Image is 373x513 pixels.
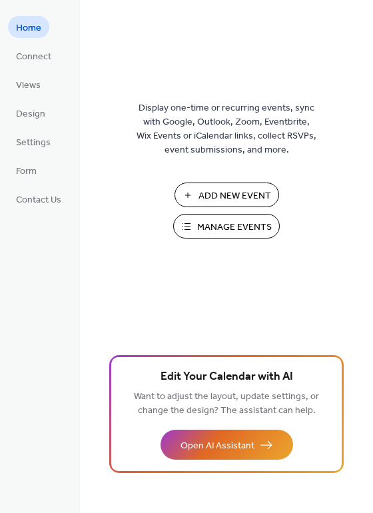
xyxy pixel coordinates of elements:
span: Home [16,21,41,35]
a: Connect [8,45,59,67]
button: Add New Event [175,183,279,207]
button: Open AI Assistant [161,430,293,460]
span: Settings [16,136,51,150]
span: Form [16,165,37,179]
span: Views [16,79,41,93]
span: Open AI Assistant [181,439,254,453]
span: Display one-time or recurring events, sync with Google, Outlook, Zoom, Eventbrite, Wix Events or ... [137,101,316,157]
span: Contact Us [16,193,61,207]
a: Contact Us [8,188,69,210]
span: Add New Event [198,189,271,203]
button: Manage Events [173,214,280,239]
a: Design [8,102,53,124]
span: Want to adjust the layout, update settings, or change the design? The assistant can help. [134,388,319,420]
span: Manage Events [197,221,272,235]
a: Settings [8,131,59,153]
span: Design [16,107,45,121]
a: Views [8,73,49,95]
a: Home [8,16,49,38]
span: Connect [16,50,51,64]
span: Edit Your Calendar with AI [161,368,293,386]
a: Form [8,159,45,181]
